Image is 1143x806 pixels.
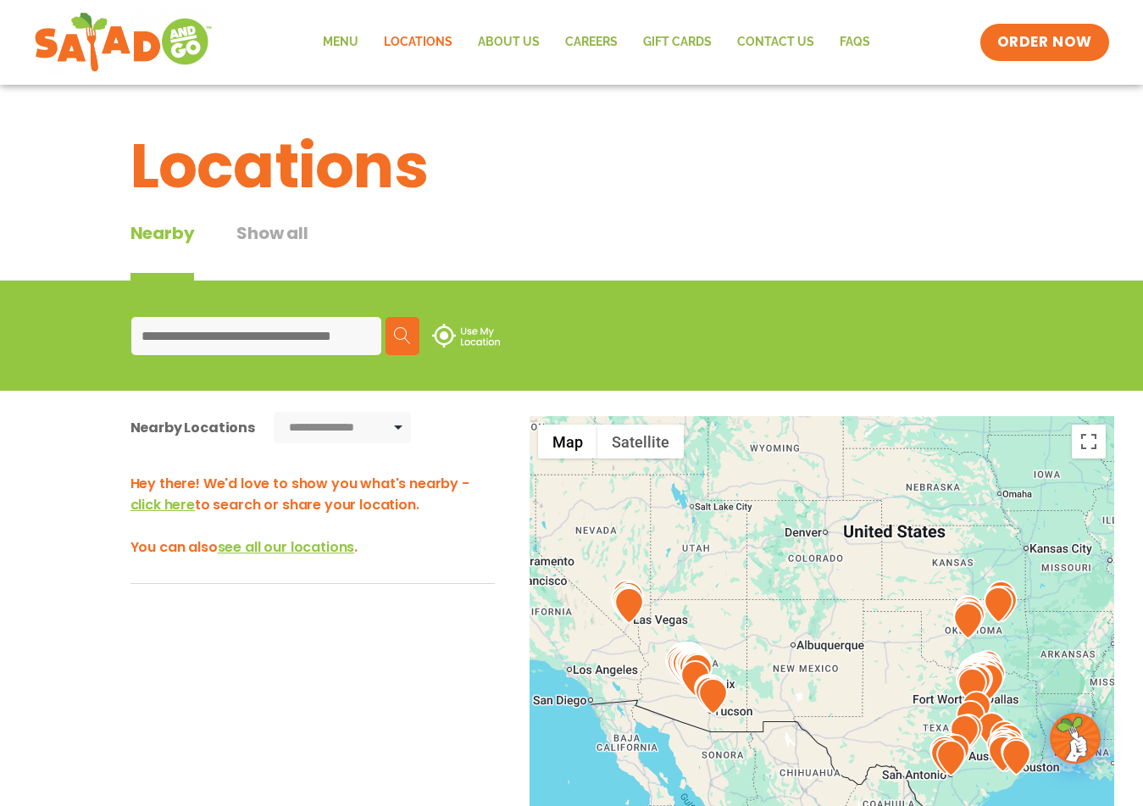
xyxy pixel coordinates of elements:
a: FAQs [827,23,883,62]
button: Show satellite imagery [597,425,684,459]
div: Tabbed content [130,220,351,281]
button: Toggle fullscreen view [1072,425,1106,459]
a: ORDER NOW [980,24,1109,61]
img: search.svg [394,327,411,344]
h3: Hey there! We'd love to show you what's nearby - to search or share your location. You can also . [130,473,495,558]
a: Locations [371,23,465,62]
h1: Locations [130,120,1013,212]
a: Menu [310,23,371,62]
a: Contact Us [724,23,827,62]
div: Nearby [130,220,195,281]
button: Show all [236,220,308,281]
span: ORDER NOW [997,32,1092,53]
img: use-location.svg [432,324,500,347]
a: GIFT CARDS [630,23,724,62]
span: see all our locations [218,537,355,557]
div: Nearby Locations [130,417,255,438]
a: About Us [465,23,552,62]
img: new-SAG-logo-768×292 [34,8,213,76]
span: click here [130,495,195,514]
nav: Menu [310,23,883,62]
a: Careers [552,23,630,62]
button: Show street map [538,425,597,459]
